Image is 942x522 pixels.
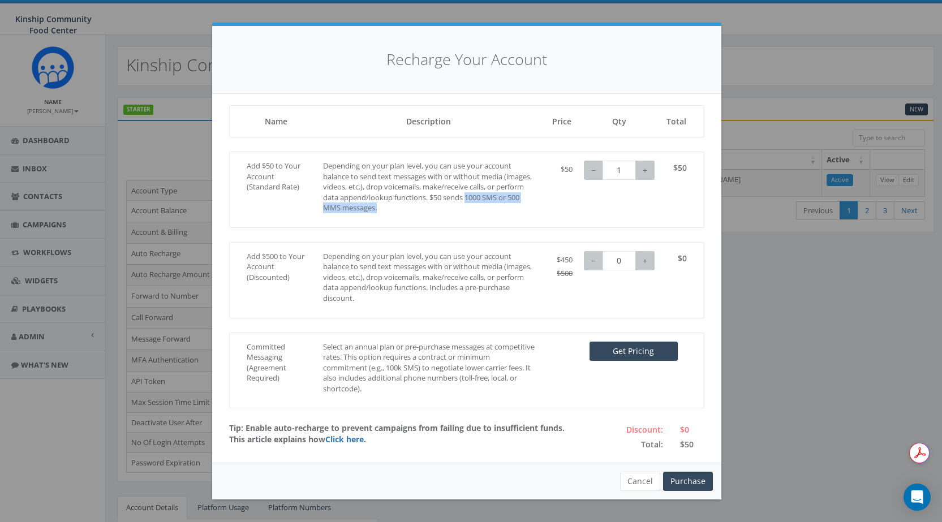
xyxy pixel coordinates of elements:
[635,251,655,270] button: +
[584,161,603,180] button: −
[323,117,535,126] h5: Description
[561,164,573,174] span: $50
[666,117,687,126] h5: Total
[590,342,678,361] button: Get Pricing
[666,163,687,172] h5: $50
[552,117,573,126] h5: Price
[323,251,535,304] p: Depending on your plan level, you can use your account balance to send text messages with or with...
[557,268,573,278] span: $500
[590,117,649,126] h5: Qty
[247,251,306,283] p: Add $500 to Your Account (Discounted)
[247,342,306,383] p: Committed Messaging (Agreement Required)
[247,161,306,192] p: Add $50 to Your Account (Standard Rate)
[666,254,687,262] h5: $0
[635,161,655,180] button: +
[325,434,364,445] a: Click here
[599,440,664,448] h5: Total:
[620,472,660,491] button: Cancel
[229,422,582,445] p: Tip: Enable auto-recharge to prevent campaigns from failing due to insufficient funds. This artic...
[323,161,535,213] p: Depending on your plan level, you can use your account balance to send text messages with or with...
[680,425,704,434] h5: $0
[584,251,603,270] button: −
[323,342,535,394] p: Select an annual plan or pre-purchase messages at competitive rates. This option requires a contr...
[663,472,713,491] button: Purchase
[557,254,573,265] span: $450
[904,484,931,511] div: Open Intercom Messenger
[680,440,704,448] h5: $50
[229,49,704,71] h4: Recharge Your Account
[247,117,306,126] h5: Name
[599,425,664,434] h5: Discount:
